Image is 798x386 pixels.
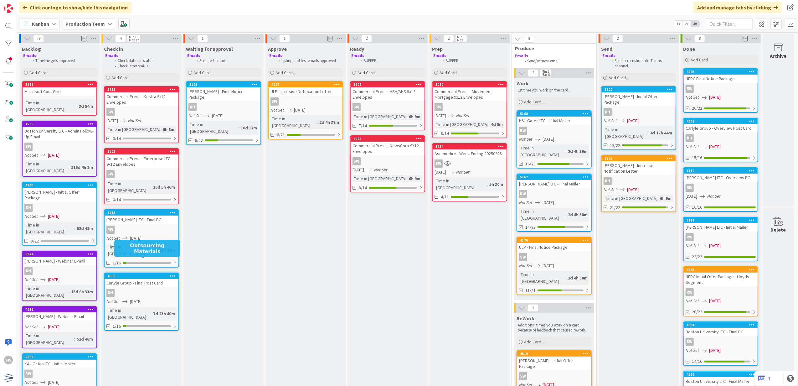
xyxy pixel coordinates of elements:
div: SW [353,103,361,111]
span: Backlog [22,46,41,52]
div: Time in [GEOGRAPHIC_DATA] [24,160,69,174]
div: Time in [GEOGRAPHIC_DATA] [24,222,74,235]
div: 4534 [684,322,758,328]
div: 5167[PERSON_NAME] LTC - Final Mailer [517,174,591,188]
div: 4d 17h 44m [649,129,674,136]
span: [DATE] [353,167,364,173]
div: Commercial Press - HSA/AHS 9x12 Envelopes [351,87,425,101]
div: 5168 [517,111,591,117]
div: 10d 17m [239,124,259,131]
div: 4176 [517,237,591,243]
div: RW [684,184,758,192]
span: [DATE] [435,112,446,119]
div: 5050Commercial Press - Movement Mortgage 9x12 Envelopes [433,82,507,101]
div: 3d 54m [77,103,95,110]
div: Commercial Press - Movement Mortgage 9x12 Envelopes [433,87,507,101]
li: Check letter status [111,64,178,69]
div: 5216Microsoft Cost Grid [23,82,96,96]
i: Not Set [604,118,617,123]
div: 2d 4h 39m [566,148,589,155]
div: 116d 4h 2m [70,164,95,171]
span: : [406,175,407,182]
div: 4176ULP - Final Notice Package [517,237,591,251]
span: 7/14 [359,123,367,129]
div: [PERSON_NAME] LTC - Overview PC [684,174,758,182]
span: 0/14 [113,196,121,203]
div: SW [105,108,178,116]
div: [PERSON_NAME] LTC - Final PC [105,216,178,224]
div: 5253 [105,87,178,92]
div: 4493 [684,69,758,75]
span: : [238,124,239,131]
span: 3 [528,69,538,77]
span: Add Card... [524,99,544,105]
div: [PERSON_NAME] - Initial Offer Package [602,92,676,106]
span: 16/16 [692,204,702,211]
div: KH [188,103,197,111]
div: Commercial Press - Enterprise LTC 9x12 Envelopes [105,154,178,168]
div: 4930 [23,182,96,188]
div: 4177 [271,82,342,87]
div: 4533Boston University LTC - Final Mailer [684,372,758,385]
span: Add Card... [609,75,629,81]
div: 4985 [353,137,425,141]
div: SW [106,108,115,116]
div: 4697NFPC Initial Offer Package - Lloyds Segment [684,267,758,286]
div: SW [105,170,178,178]
div: 5113 [107,211,178,215]
span: 8/14 [359,185,367,191]
div: 5125 [107,149,178,154]
div: Min 1 [129,35,136,39]
div: SW [517,372,591,380]
div: Time in [GEOGRAPHIC_DATA] [188,121,238,135]
span: Ready [350,46,364,52]
span: : [74,225,75,232]
span: Work [517,80,528,86]
span: Add Card... [193,70,214,76]
div: 4493NFPC Final Notice Package [684,69,758,83]
div: Commercial Press - NewsCorp 9X12 Envelopes [351,142,425,155]
div: KH [684,134,758,142]
span: [DATE] [48,213,59,220]
div: 5216 [25,82,96,87]
div: 5123 [187,82,260,87]
strong: Emails [433,53,446,58]
div: Add and manage tabs by clicking [693,2,782,13]
span: 6/21 [277,132,285,138]
div: Archive [770,52,787,60]
i: Not Set [707,193,721,199]
div: 5253 [107,87,178,92]
div: 5122 [605,156,676,161]
span: Add Card... [29,70,49,76]
div: KH [105,289,178,297]
div: 4535 [23,121,96,127]
li: Send test emails [193,58,260,63]
div: 5126 [353,82,425,87]
div: Min 1 [457,35,465,39]
span: : [657,195,658,202]
div: SW [433,159,507,168]
div: Time in [GEOGRAPHIC_DATA] [519,144,565,158]
div: 4d 8m [489,121,504,128]
div: 5254AscendHire - Week Ending 20250928 [433,144,507,158]
i: Not Set [519,200,533,205]
div: SW [351,103,425,111]
span: 14/23 [525,224,536,231]
span: Add Card... [111,75,131,81]
div: 4658 [684,118,758,124]
p: 1st time you work on the card. [518,88,590,93]
div: 4534Boston University LTC - Final PC [684,322,758,336]
strong: Emails [269,53,282,58]
div: Max 12 [129,39,139,42]
div: SW [269,97,342,106]
div: 4535 [25,122,96,126]
i: Not Set [519,136,533,142]
i: Not Set [456,169,470,175]
li: BUFFER [358,58,424,63]
span: 15/16 [692,154,702,161]
div: SW [23,143,96,151]
div: 4985 [351,136,425,142]
div: SW [517,253,591,261]
div: RW [519,190,527,198]
div: 6h 9m [407,113,422,120]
